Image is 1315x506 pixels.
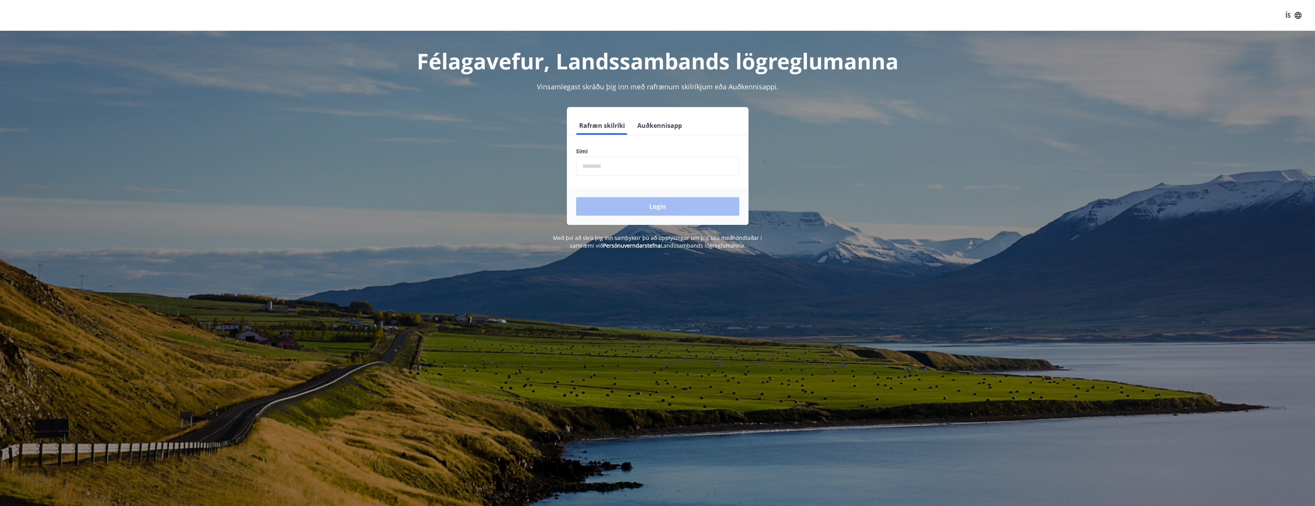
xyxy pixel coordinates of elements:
[537,82,779,91] span: Vinsamlegast skráðu þig inn með rafrænum skilríkjum eða Auðkennisappi.
[553,234,762,249] span: Með því að skrá þig inn samþykkir þú að upplýsingar um þig séu meðhöndlaðar í samræmi við Landssa...
[390,46,926,75] h1: Félagavefur, Landssambands lögreglumanna
[603,242,661,249] a: Persónuverndarstefna
[634,116,685,135] button: Auðkennisapp
[576,147,739,155] label: Sími
[576,116,628,135] button: Rafræn skilríki
[1281,8,1306,22] button: ÍS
